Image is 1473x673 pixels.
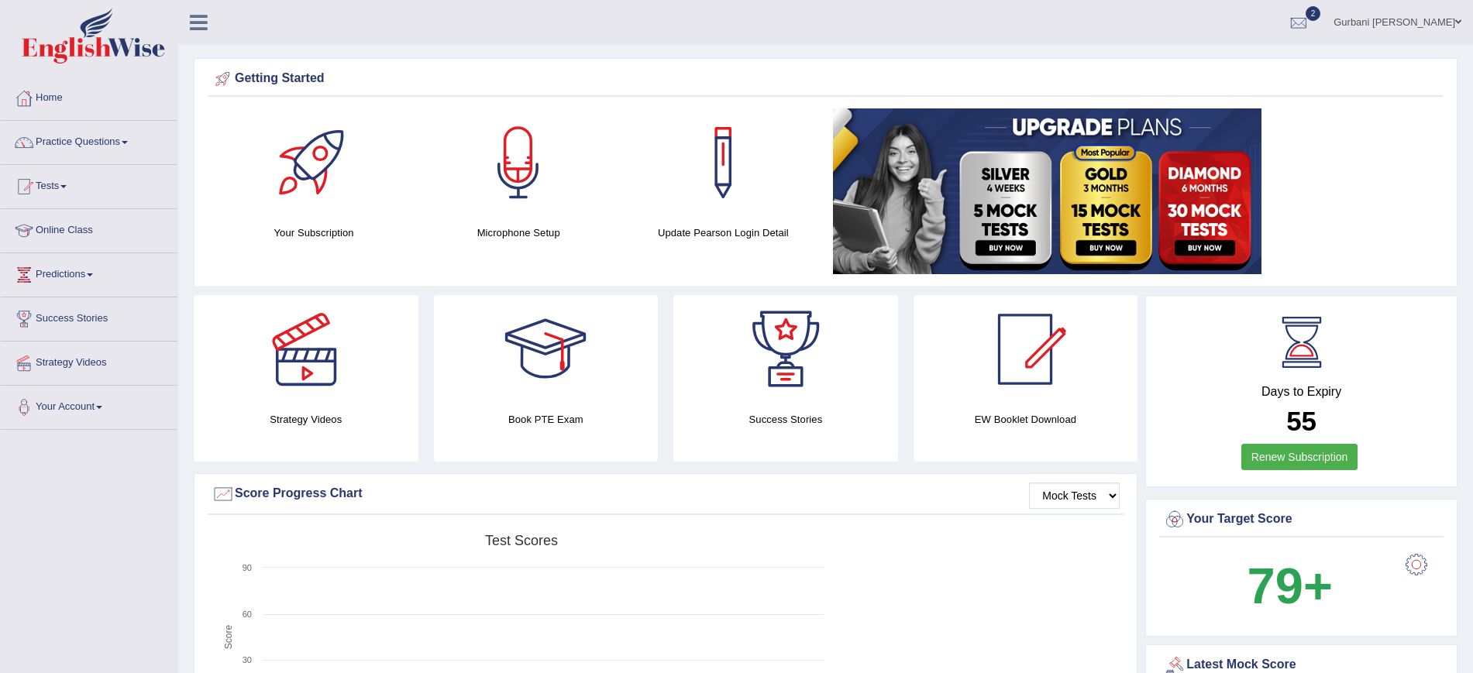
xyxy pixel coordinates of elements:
[1241,444,1358,470] a: Renew Subscription
[212,67,1440,91] div: Getting Started
[1,297,177,336] a: Success Stories
[673,411,898,427] h4: Success Stories
[1163,385,1440,399] h4: Days to Expiry
[243,655,252,664] text: 30
[243,563,252,572] text: 90
[1306,6,1321,21] span: 2
[1,386,177,424] a: Your Account
[628,225,817,241] h4: Update Pearson Login Detail
[1163,508,1440,531] div: Your Target Score
[485,533,558,548] tspan: Test scores
[194,411,418,427] h4: Strategy Videos
[424,225,613,241] h4: Microphone Setup
[1,209,177,248] a: Online Class
[1,342,177,380] a: Strategy Videos
[219,225,408,241] h4: Your Subscription
[243,609,252,619] text: 60
[833,108,1261,274] img: small5.jpg
[212,482,1120,506] div: Score Progress Chart
[1,165,177,204] a: Tests
[1,253,177,292] a: Predictions
[1248,558,1333,614] b: 79+
[1,121,177,160] a: Practice Questions
[434,411,659,427] h4: Book PTE Exam
[1286,406,1316,436] b: 55
[914,411,1138,427] h4: EW Booklet Download
[223,625,234,650] tspan: Score
[1,77,177,115] a: Home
